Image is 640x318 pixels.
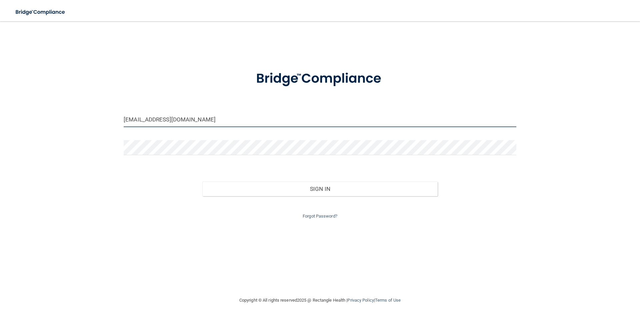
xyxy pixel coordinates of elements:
[303,214,337,219] a: Forgot Password?
[525,271,632,297] iframe: Drift Widget Chat Controller
[202,182,438,196] button: Sign In
[124,112,516,127] input: Email
[198,290,442,311] div: Copyright © All rights reserved 2025 @ Rectangle Health | |
[10,5,71,19] img: bridge_compliance_login_screen.278c3ca4.svg
[347,298,374,303] a: Privacy Policy
[375,298,401,303] a: Terms of Use
[242,61,398,96] img: bridge_compliance_login_screen.278c3ca4.svg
